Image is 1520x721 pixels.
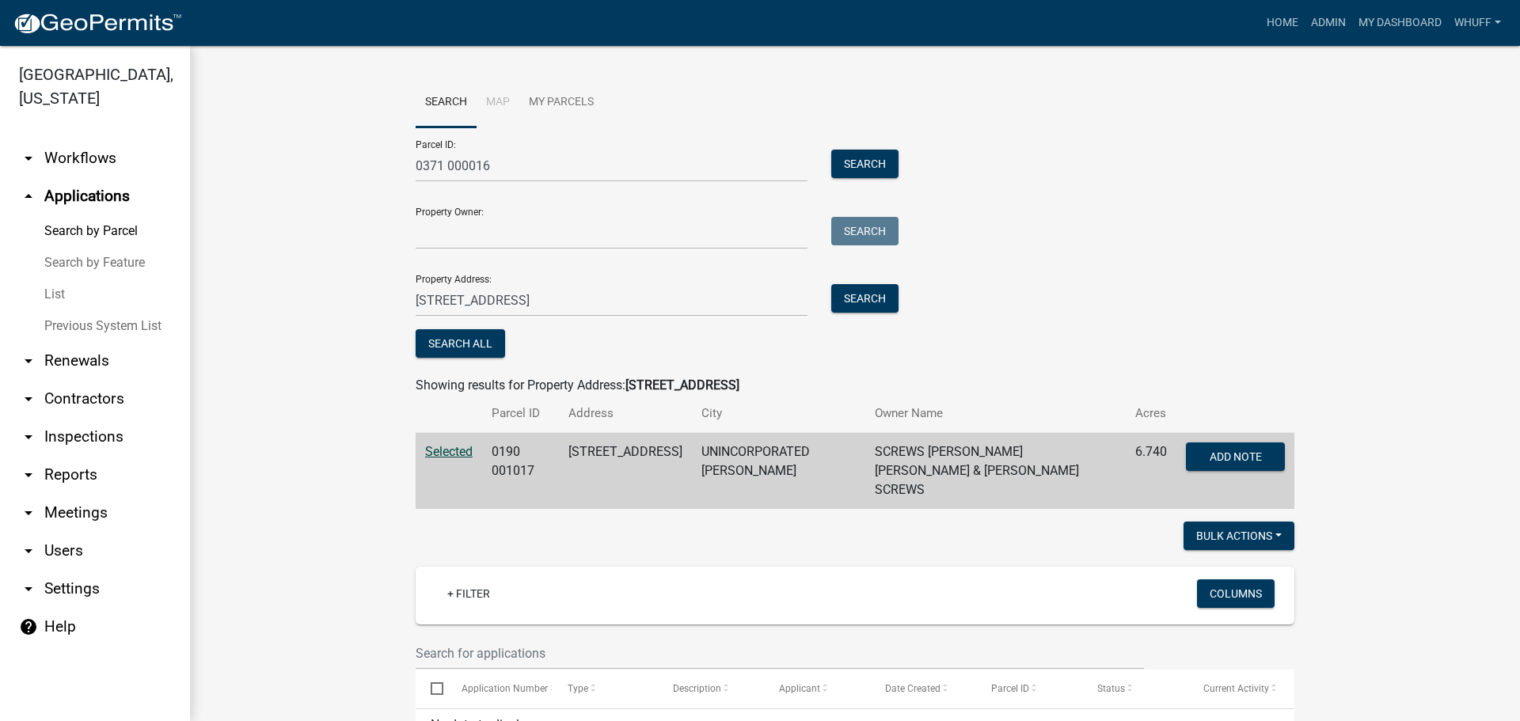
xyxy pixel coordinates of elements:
button: Columns [1197,579,1275,608]
span: Type [568,683,588,694]
button: Search [831,150,899,178]
span: Parcel ID [991,683,1029,694]
i: arrow_drop_down [19,579,38,598]
button: Search [831,217,899,245]
span: Date Created [885,683,940,694]
a: Selected [425,444,473,459]
th: Acres [1126,395,1176,432]
a: My Parcels [519,78,603,128]
datatable-header-cell: Applicant [764,670,870,708]
datatable-header-cell: Type [552,670,658,708]
strong: [STREET_ADDRESS] [625,378,739,393]
button: Search All [416,329,505,358]
input: Search for applications [416,637,1144,670]
button: Add Note [1186,442,1285,471]
span: Application Number [462,683,548,694]
i: arrow_drop_down [19,351,38,370]
datatable-header-cell: Current Activity [1188,670,1294,708]
i: arrow_drop_down [19,389,38,408]
datatable-header-cell: Description [658,670,764,708]
span: Add Note [1209,450,1261,463]
a: whuff [1448,8,1507,38]
a: Search [416,78,477,128]
a: + Filter [435,579,503,608]
datatable-header-cell: Select [416,670,446,708]
span: Status [1097,683,1125,694]
span: Current Activity [1203,683,1269,694]
td: 6.740 [1126,433,1176,510]
td: 0190 001017 [482,433,559,510]
datatable-header-cell: Application Number [446,670,552,708]
i: arrow_drop_down [19,427,38,446]
a: Admin [1305,8,1352,38]
th: Address [559,395,692,432]
th: Parcel ID [482,395,559,432]
a: Home [1260,8,1305,38]
td: UNINCORPORATED [PERSON_NAME] [692,433,865,510]
a: My Dashboard [1352,8,1448,38]
i: arrow_drop_up [19,187,38,206]
td: [STREET_ADDRESS] [559,433,692,510]
th: City [692,395,865,432]
button: Search [831,284,899,313]
i: arrow_drop_down [19,541,38,560]
i: help [19,617,38,636]
span: Applicant [779,683,820,694]
i: arrow_drop_down [19,465,38,484]
td: SCREWS [PERSON_NAME] [PERSON_NAME] & [PERSON_NAME] SCREWS [865,433,1126,510]
datatable-header-cell: Parcel ID [976,670,1082,708]
div: Showing results for Property Address: [416,376,1294,395]
button: Bulk Actions [1184,522,1294,550]
i: arrow_drop_down [19,503,38,522]
th: Owner Name [865,395,1126,432]
datatable-header-cell: Status [1082,670,1188,708]
datatable-header-cell: Date Created [870,670,976,708]
i: arrow_drop_down [19,149,38,168]
span: Description [673,683,721,694]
